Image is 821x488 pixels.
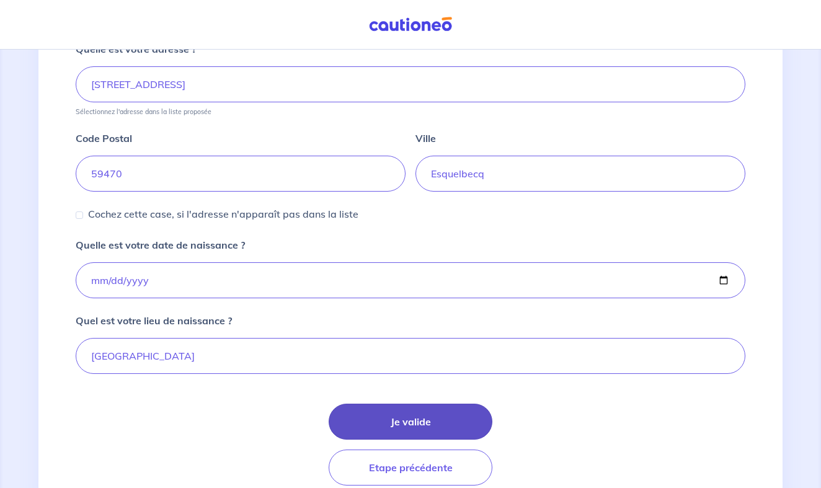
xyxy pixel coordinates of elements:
input: Ex: 59000 [76,156,406,192]
img: Cautioneo [364,17,457,32]
p: Cochez cette case, si l'adresse n'apparaît pas dans la liste [88,206,358,221]
input: Ex: Lille [415,156,745,192]
p: Ville [415,131,436,146]
input: Lille [76,338,745,374]
input: birthdate.placeholder [76,262,745,298]
p: Code Postal [76,131,132,146]
button: Etape précédente [329,450,492,486]
p: Quel est votre lieu de naissance ? [76,313,232,328]
p: Sélectionnez l'adresse dans la liste proposée [76,107,211,116]
p: Quelle est votre date de naissance ? [76,237,245,252]
button: Je valide [329,404,492,440]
